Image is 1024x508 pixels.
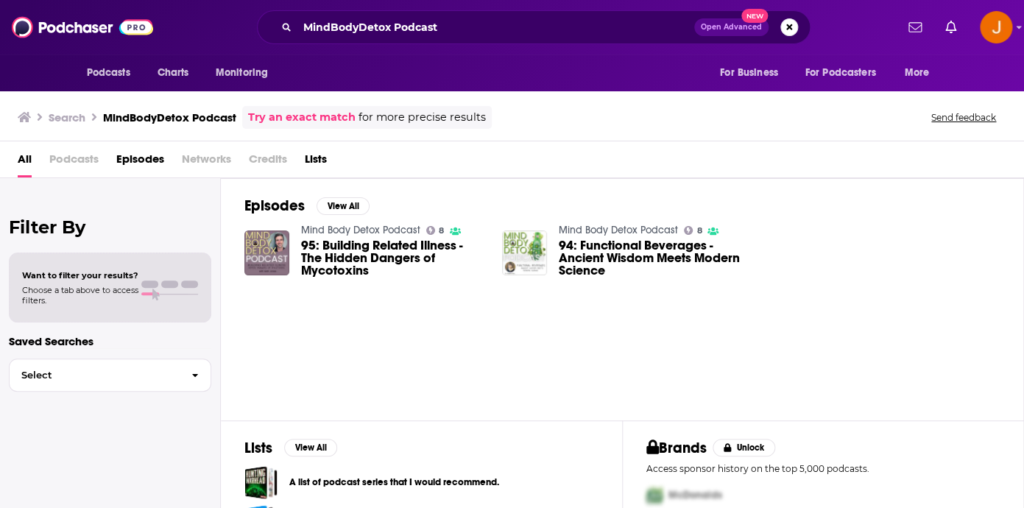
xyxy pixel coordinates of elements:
a: 8 [684,226,702,235]
p: Access sponsor history on the top 5,000 podcasts. [646,463,1000,474]
span: Credits [249,147,287,177]
h2: Lists [244,439,272,457]
button: open menu [710,59,797,87]
button: open menu [77,59,149,87]
button: open menu [894,59,947,87]
div: Search podcasts, credits, & more... [257,10,811,44]
span: New [741,9,768,23]
a: Try an exact match [248,109,356,126]
span: for more precise results [359,109,486,126]
a: Mind Body Detox Podcast [559,224,678,236]
button: View All [317,197,370,215]
h2: Filter By [9,216,211,238]
input: Search podcasts, credits, & more... [297,15,694,39]
button: open menu [205,59,287,87]
span: For Podcasters [805,63,876,83]
button: Open AdvancedNew [694,18,769,36]
a: Mind Body Detox Podcast [301,224,420,236]
a: 8 [426,226,445,235]
a: 95: Building Related Illness - The Hidden Dangers of Mycotoxins [301,239,484,277]
a: All [18,147,32,177]
a: EpisodesView All [244,197,370,215]
button: Unlock [713,439,775,456]
img: Podchaser - Follow, Share and Rate Podcasts [12,13,153,41]
span: Want to filter your results? [22,270,138,281]
h3: MindBodyDetox Podcast [103,110,236,124]
button: Show profile menu [980,11,1012,43]
span: Podcasts [87,63,130,83]
button: Select [9,359,211,392]
h2: Brands [646,439,707,457]
button: View All [284,439,337,456]
a: A list of podcast series that I would recommend. [289,474,499,490]
span: Monitoring [216,63,268,83]
a: 94: Functional Beverages - Ancient Wisdom Meets Modern Science [559,239,742,277]
a: Show notifications dropdown [903,15,928,40]
p: Saved Searches [9,334,211,348]
h3: Search [49,110,85,124]
a: A list of podcast series that I would recommend. [244,466,278,499]
span: Charts [158,63,189,83]
img: 94: Functional Beverages - Ancient Wisdom Meets Modern Science [502,230,547,275]
span: Networks [182,147,231,177]
span: Choose a tab above to access filters. [22,285,138,306]
a: Charts [148,59,198,87]
span: McDonalds [668,489,722,501]
a: Show notifications dropdown [939,15,962,40]
span: Logged in as justine87181 [980,11,1012,43]
button: Send feedback [927,111,1000,124]
span: 8 [696,227,702,234]
h2: Episodes [244,197,305,215]
a: ListsView All [244,439,337,457]
a: Episodes [116,147,164,177]
a: Lists [305,147,327,177]
img: User Profile [980,11,1012,43]
button: open menu [796,59,897,87]
span: Select [10,370,180,380]
span: Podcasts [49,147,99,177]
span: Open Advanced [701,24,762,31]
span: More [904,63,929,83]
span: 8 [439,227,444,234]
img: 95: Building Related Illness - The Hidden Dangers of Mycotoxins [244,230,289,275]
span: For Business [720,63,778,83]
